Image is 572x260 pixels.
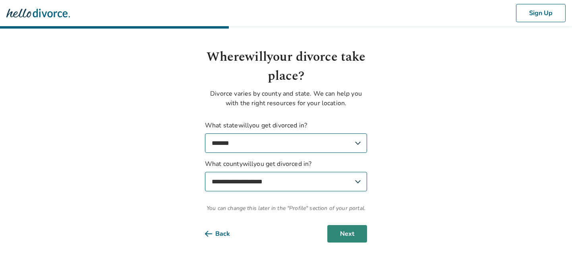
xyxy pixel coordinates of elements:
[205,48,367,86] h1: Where will your divorce take place?
[327,225,367,243] button: Next
[516,4,566,22] button: Sign Up
[205,225,243,243] button: Back
[205,172,367,191] select: What countywillyou get divorced in?
[205,159,367,191] label: What county will you get divorced in?
[205,89,367,108] p: Divorce varies by county and state. We can help you with the right resources for your location.
[205,133,367,153] select: What statewillyou get divorced in?
[6,5,70,21] img: Hello Divorce Logo
[532,222,572,260] iframe: Chat Widget
[205,204,367,212] span: You can change this later in the "Profile" section of your portal.
[205,121,367,153] label: What state will you get divorced in?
